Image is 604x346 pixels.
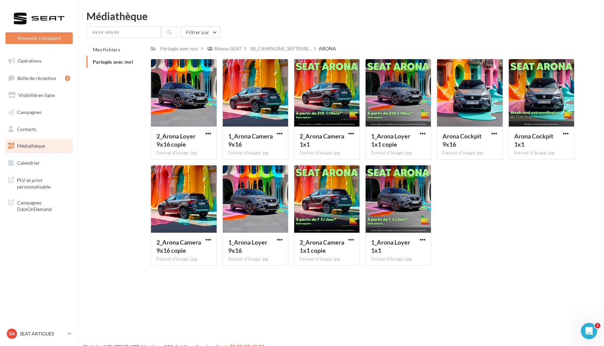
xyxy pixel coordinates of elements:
[4,173,74,193] a: PLV et print personnalisable
[5,32,73,44] button: Nouvelle campagne
[160,45,198,52] div: Partagés avec moi
[442,132,482,148] span: Arona Cockpit 9x16
[4,195,74,215] a: Campagnes DataOnDemand
[4,105,74,119] a: Campagnes
[442,150,497,156] div: Format d'image: jpg
[4,156,74,170] a: Calendrier
[17,160,40,166] span: Calendrier
[4,71,74,85] a: Boîte de réception5
[4,88,74,102] a: Visibilité en ligne
[17,143,45,149] span: Médiathèque
[514,132,553,148] span: Arona Cockpit 1x1
[156,150,211,156] div: Format d'image: jpg
[5,327,73,340] a: SA SEAT ARTIGUES
[180,27,220,38] button: Filtrer par
[514,150,569,156] div: Format d'image: jpg
[156,238,201,254] span: 2_Arona Camera 9x16 copie
[9,330,15,337] span: SA
[4,54,74,68] a: Opérations
[319,45,336,52] div: ARONA
[228,256,283,262] div: Format d'image: jpg
[228,132,273,148] span: 1_Arona Camera 9x16
[17,109,41,115] span: Campagnes
[17,75,56,81] span: Boîte de réception
[228,238,267,254] span: 1_Arona Loyer 9x16
[371,238,410,254] span: 1_Arona Loyer 1x1
[20,330,65,337] p: SEAT ARTIGUES
[65,76,70,81] div: 5
[215,45,241,52] div: Réseau SEAT
[4,122,74,136] a: Contacts
[17,198,70,213] span: Campagnes DataOnDemand
[300,256,354,262] div: Format d'image: jpg
[17,126,36,132] span: Contacts
[300,150,354,156] div: Format d'image: jpg
[228,150,283,156] div: Format d'image: jpg
[17,176,70,190] span: PLV et print personnalisable
[300,238,344,254] span: 2_Arona Camera 1x1 copie
[4,139,74,153] a: Médiathèque
[86,11,596,21] div: Médiathèque
[371,132,410,148] span: 1_Arona Loyer 1x1 copie
[595,323,600,328] span: 1
[156,132,196,148] span: 2_Arona Loyer 9x16 copie
[581,323,597,339] iframe: Intercom live chat
[300,132,344,148] span: 2_Arona Camera 1x1
[93,47,120,52] span: Mes fichiers
[156,256,211,262] div: Format d'image: jpg
[250,45,311,52] span: 00_CAMPAGNE_SEPTEMB...
[93,59,133,65] span: Partagés avec moi
[18,92,55,98] span: Visibilité en ligne
[371,256,425,262] div: Format d'image: jpg
[18,58,41,64] span: Opérations
[371,150,425,156] div: Format d'image: jpg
